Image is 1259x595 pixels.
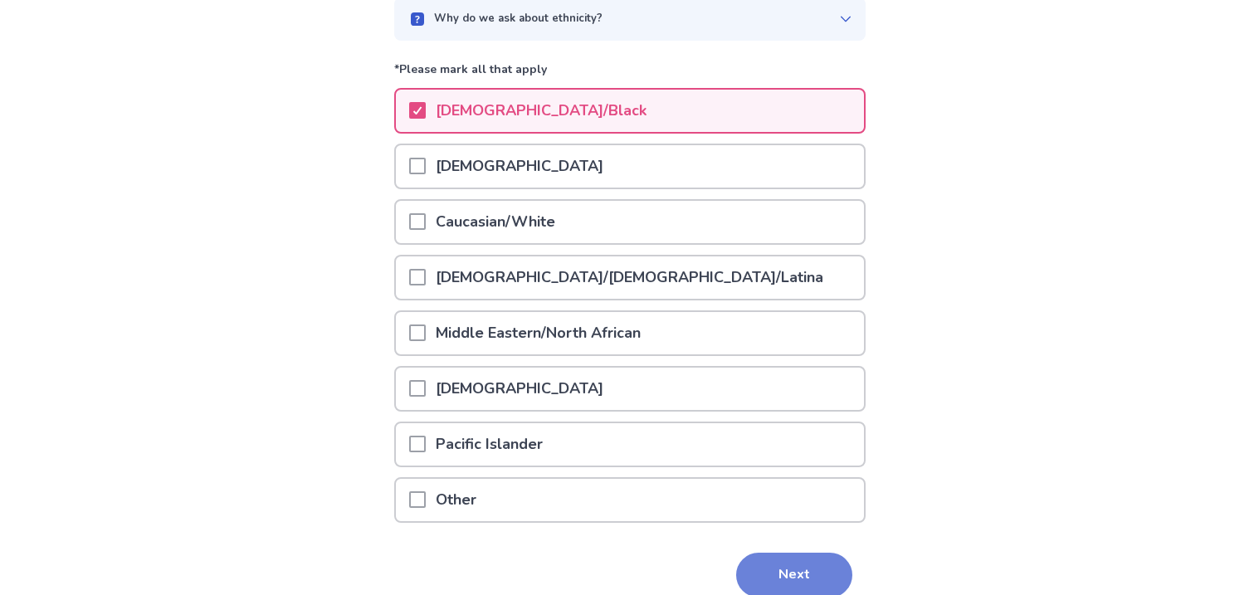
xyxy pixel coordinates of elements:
[426,312,651,354] p: Middle Eastern/North African
[426,90,656,132] p: [DEMOGRAPHIC_DATA]/Black
[426,479,486,521] p: Other
[426,423,553,466] p: Pacific Islander
[426,256,833,299] p: [DEMOGRAPHIC_DATA]/[DEMOGRAPHIC_DATA]/Latina
[434,11,603,27] p: Why do we ask about ethnicity?
[426,368,613,410] p: [DEMOGRAPHIC_DATA]
[394,61,866,88] p: *Please mark all that apply
[426,201,565,243] p: Caucasian/White
[426,145,613,188] p: [DEMOGRAPHIC_DATA]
